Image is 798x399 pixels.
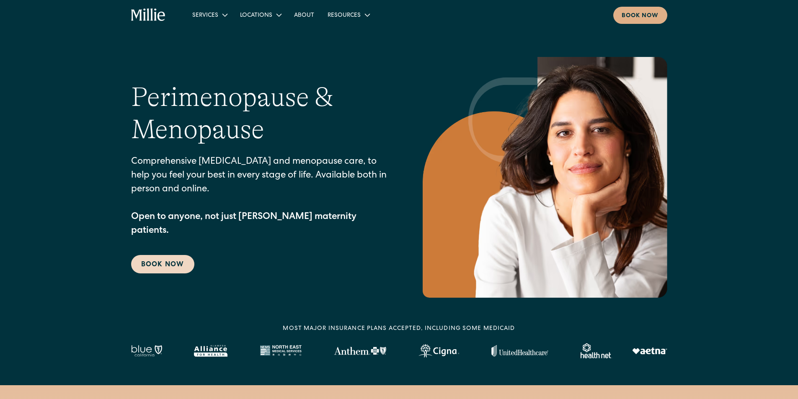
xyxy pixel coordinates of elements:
img: Blue California logo [131,345,162,357]
a: Book now [613,7,667,24]
img: Confident woman with long dark hair resting her chin on her hand, wearing a white blouse, looking... [423,57,667,298]
img: Healthnet logo [581,343,612,358]
a: Book Now [131,255,194,273]
img: Alameda Alliance logo [194,345,227,357]
img: Anthem Logo [334,347,386,355]
strong: Open to anyone, not just [PERSON_NAME] maternity patients. [131,213,356,236]
img: United Healthcare logo [491,345,548,357]
div: Resources [321,8,376,22]
img: Cigna logo [418,344,459,358]
a: About [287,8,321,22]
div: Locations [233,8,287,22]
img: Aetna logo [632,348,667,354]
p: Comprehensive [MEDICAL_DATA] and menopause care, to help you feel your best in every stage of lif... [131,155,389,238]
div: Services [186,8,233,22]
h1: Perimenopause & Menopause [131,81,389,146]
div: Resources [328,11,361,20]
div: Locations [240,11,272,20]
div: Book now [622,12,659,21]
div: MOST MAJOR INSURANCE PLANS ACCEPTED, INCLUDING some MEDICAID [283,324,515,333]
img: North East Medical Services logo [260,345,302,357]
a: home [131,8,166,22]
div: Services [192,11,218,20]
